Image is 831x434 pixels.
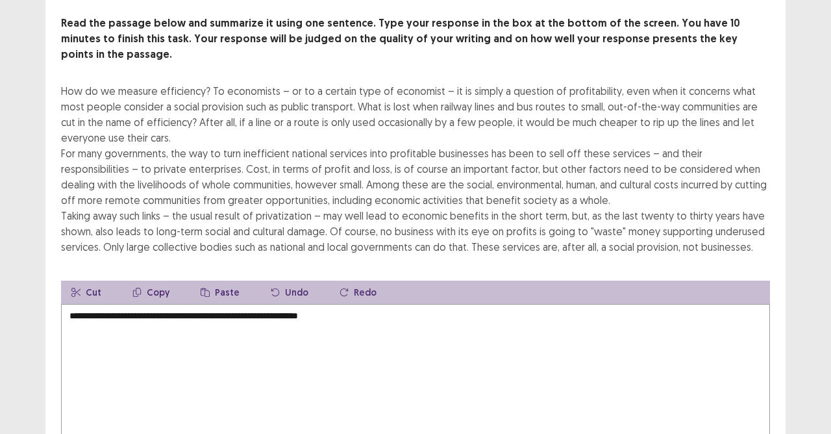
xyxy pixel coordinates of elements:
button: Copy [122,281,180,304]
button: Paste [190,281,250,304]
button: Cut [61,281,112,304]
div: How do we measure efficiency? To economists – or to a certain type of economist – it is simply a ... [61,83,770,255]
button: Redo [329,281,387,304]
button: Undo [260,281,319,304]
p: Read the passage below and summarize it using one sentence. Type your response in the box at the ... [61,16,770,62]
